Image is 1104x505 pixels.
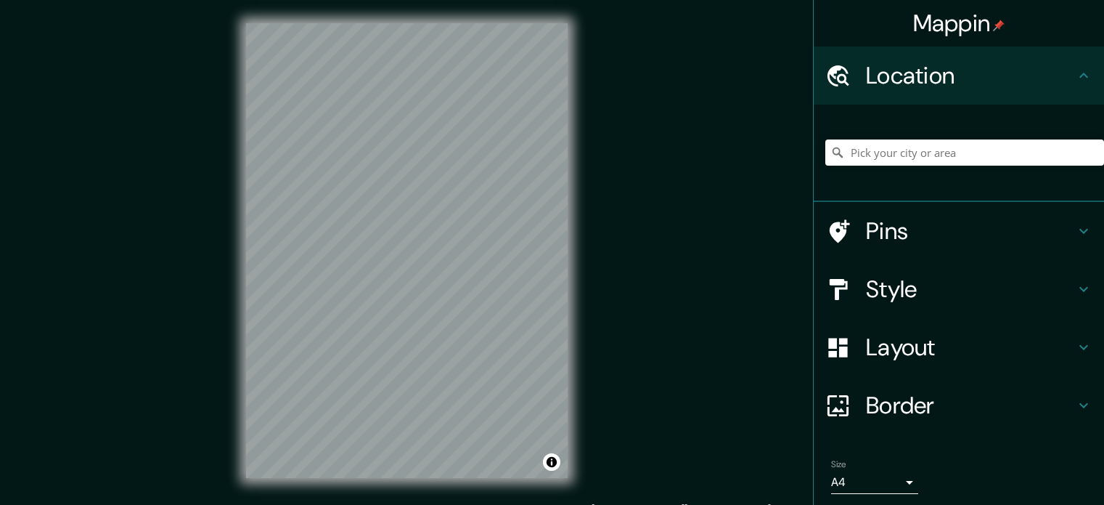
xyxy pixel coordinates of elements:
input: Pick your city or area [825,140,1104,166]
h4: Location [866,61,1075,90]
div: Style [814,260,1104,318]
div: Border [814,376,1104,435]
h4: Pins [866,217,1075,246]
h4: Border [866,391,1075,420]
h4: Layout [866,333,1075,362]
h4: Mappin [913,9,1005,38]
label: Size [831,458,846,471]
div: A4 [831,471,918,494]
div: Layout [814,318,1104,376]
canvas: Map [246,23,568,478]
div: Pins [814,202,1104,260]
h4: Style [866,275,1075,304]
iframe: Help widget launcher [975,448,1088,489]
div: Location [814,47,1104,105]
img: pin-icon.png [993,20,1005,31]
button: Toggle attribution [543,453,560,471]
